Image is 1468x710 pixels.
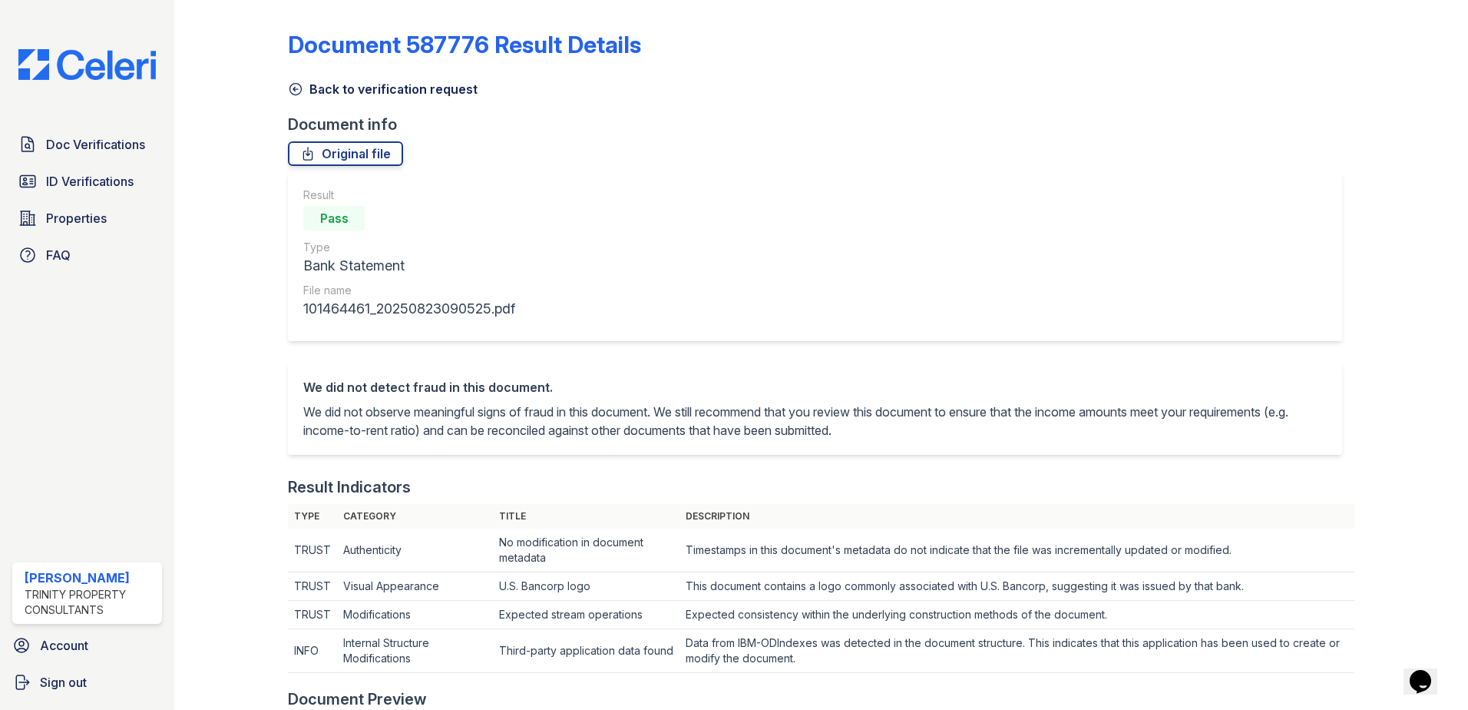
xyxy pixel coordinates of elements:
td: Authenticity [337,529,493,572]
span: Doc Verifications [46,135,145,154]
p: We did not observe meaningful signs of fraud in this document. We still recommend that you review... [303,403,1327,440]
td: TRUST [288,601,337,629]
td: INFO [288,629,337,673]
div: Trinity Property Consultants [25,587,156,618]
th: Title [493,504,679,529]
div: Bank Statement [303,255,515,277]
a: Properties [12,203,162,234]
td: U.S. Bancorp logo [493,572,679,601]
td: This document contains a logo commonly associated with U.S. Bancorp, suggesting it was issued by ... [679,572,1354,601]
a: Original file [288,141,403,166]
td: Data from IBM-ODIndexes was detected in the document structure. This indicates that this applicat... [679,629,1354,673]
th: Description [679,504,1354,529]
div: Result [303,187,515,203]
div: Result Indicators [288,476,411,498]
th: Category [337,504,493,529]
a: Document 587776 Result Details [288,31,641,58]
span: Account [40,636,88,655]
td: Modifications [337,601,493,629]
a: Doc Verifications [12,129,162,160]
a: Back to verification request [288,80,478,98]
td: TRUST [288,529,337,572]
th: Type [288,504,337,529]
div: Type [303,240,515,255]
td: TRUST [288,572,337,601]
td: Third-party application data found [493,629,679,673]
td: Expected consistency within the underlying construction methods of the document. [679,601,1354,629]
td: Expected stream operations [493,601,679,629]
div: We did not detect fraud in this document. [303,378,1327,396]
div: 101464461_20250823090525.pdf [303,298,515,320]
span: Properties [46,209,107,227]
div: Document info [288,114,1354,135]
a: ID Verifications [12,166,162,197]
div: Document Preview [288,688,427,710]
iframe: chat widget [1404,649,1453,695]
td: Visual Appearance [337,572,493,601]
img: CE_Logo_Blue-a8612792a0a2168367f1c8372b55b34899dd931a85d93a1a3d3e32e68fde9ad4.png [6,49,168,80]
span: Sign out [40,673,87,692]
div: [PERSON_NAME] [25,569,156,587]
div: File name [303,283,515,298]
td: Timestamps in this document's metadata do not indicate that the file was incrementally updated or... [679,529,1354,572]
span: FAQ [46,246,71,264]
a: Sign out [6,667,168,698]
a: Account [6,630,168,661]
a: FAQ [12,240,162,270]
td: Internal Structure Modifications [337,629,493,673]
td: No modification in document metadata [493,529,679,572]
div: Pass [303,206,365,231]
span: ID Verifications [46,172,134,191]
